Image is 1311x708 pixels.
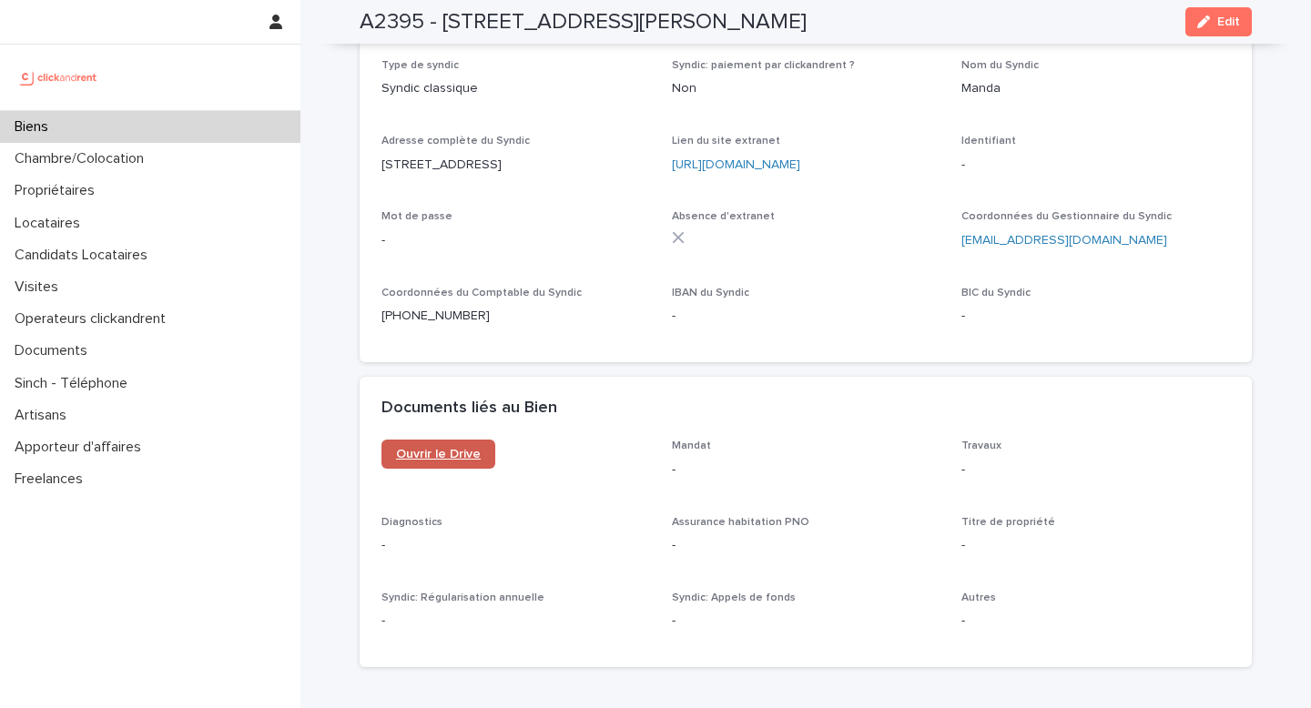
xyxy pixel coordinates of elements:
span: Coordonnées du Comptable du Syndic [381,288,582,298]
span: Titre de propriété [961,517,1055,528]
p: Manda [961,79,1230,98]
p: Syndic classique [381,79,650,98]
p: Propriétaires [7,182,109,199]
p: Freelances [7,470,97,488]
img: UCB0brd3T0yccxBKYDjQ [15,59,103,96]
span: Lien du site extranet [672,136,780,147]
p: Locataires [7,215,95,232]
p: - [672,612,940,631]
p: Documents [7,342,102,359]
span: Syndic: Régularisation annuelle [381,592,544,603]
p: Visites [7,278,73,296]
span: Mandat [672,440,711,451]
p: Non [672,79,940,98]
a: Ouvrir le Drive [381,440,495,469]
p: - [381,536,650,555]
span: BIC du Syndic [961,288,1031,298]
p: Candidats Locataires [7,247,162,264]
span: Mot de passe [381,211,452,222]
span: IBAN du Syndic [672,288,749,298]
ringoverc2c-number-84e06f14122c: [PHONE_NUMBER] [381,309,490,322]
span: Adresse complète du Syndic [381,136,530,147]
span: Nom du Syndic [961,60,1039,71]
p: - [672,307,940,326]
p: - [381,231,650,250]
span: Identifiant [961,136,1016,147]
span: Type de syndic [381,60,459,71]
a: [EMAIL_ADDRESS][DOMAIN_NAME] [961,234,1167,247]
span: Syndic: Appels de fonds [672,592,796,603]
p: [STREET_ADDRESS] [381,156,650,175]
p: - [961,460,1230,480]
p: - [381,612,650,631]
button: Edit [1185,7,1252,36]
span: Diagnostics [381,517,442,528]
p: - [961,156,1230,175]
p: Sinch - Téléphone [7,375,142,392]
span: Travaux [961,440,1001,451]
span: Absence d'extranet [672,211,775,222]
p: - [961,536,1230,555]
span: Autres [961,592,996,603]
p: - [961,307,1230,326]
p: Operateurs clickandrent [7,310,180,328]
h2: A2395 - [STREET_ADDRESS][PERSON_NAME] [360,9,807,35]
p: - [672,536,940,555]
p: - [961,612,1230,631]
span: Syndic: paiement par clickandrent ? [672,60,855,71]
h2: Documents liés au Bien [381,399,557,419]
ringoverc2c-84e06f14122c: Call with Ringover [381,309,490,322]
p: Biens [7,118,63,136]
p: Chambre/Colocation [7,150,158,167]
p: Apporteur d'affaires [7,439,156,456]
span: Assurance habitation PNO [672,517,809,528]
span: Coordonnées du Gestionnaire du Syndic [961,211,1172,222]
span: Edit [1217,15,1240,28]
a: [URL][DOMAIN_NAME] [672,158,800,171]
span: Ouvrir le Drive [396,448,481,460]
p: Artisans [7,407,81,424]
p: - [672,460,940,480]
